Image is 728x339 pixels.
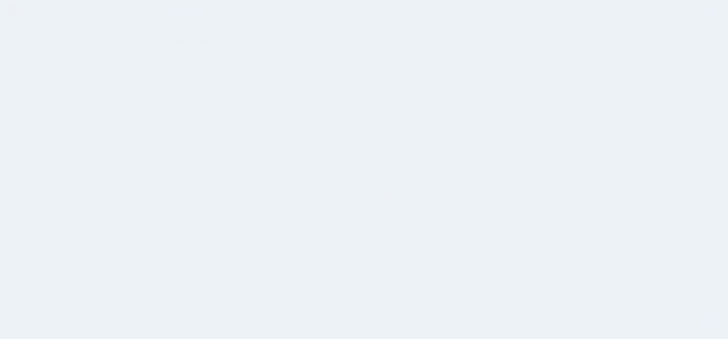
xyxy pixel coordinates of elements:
a: My Account [651,3,717,22]
p: Content that has at least 2,000 words receives on average 20% more clicks [315,219,457,239]
a: Read More [167,6,203,18]
span: 1 [231,79,241,86]
span: Drive traffic on autopilot [174,48,243,58]
img: Missinglettr [7,6,58,19]
span: Social Token Expired. [72,7,116,12]
a: Completed78 [253,78,296,87]
span: 0 [192,79,202,86]
img: settings-grey.png [588,81,595,87]
span: A social token has expired and needs to be re-authenticated… [72,7,159,17]
img: menu.png [17,42,25,49]
a: Drafts1 [214,78,241,87]
span: 78 [282,79,295,86]
a: Active0 [174,78,203,87]
span: Drip Campaigns [174,37,243,44]
img: search-grey-6.png [588,45,593,50]
h5: PRO TIP [315,211,457,216]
